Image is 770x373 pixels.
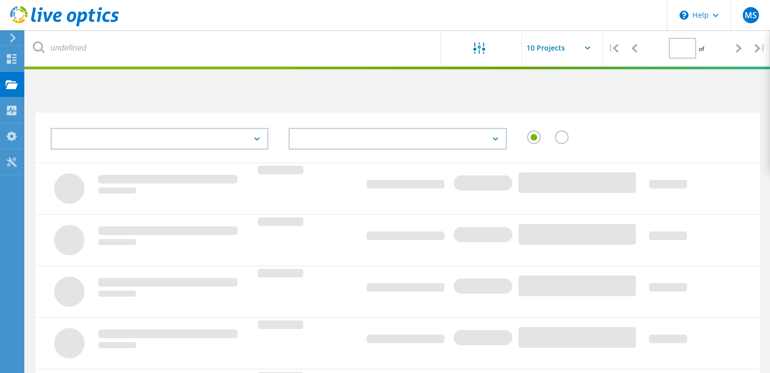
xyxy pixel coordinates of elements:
span: of [699,44,704,53]
span: MS [744,11,756,19]
a: Live Optics Dashboard [10,21,119,28]
div: | [603,30,624,66]
svg: \n [679,11,688,20]
div: | [749,30,770,66]
input: undefined [25,30,441,66]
